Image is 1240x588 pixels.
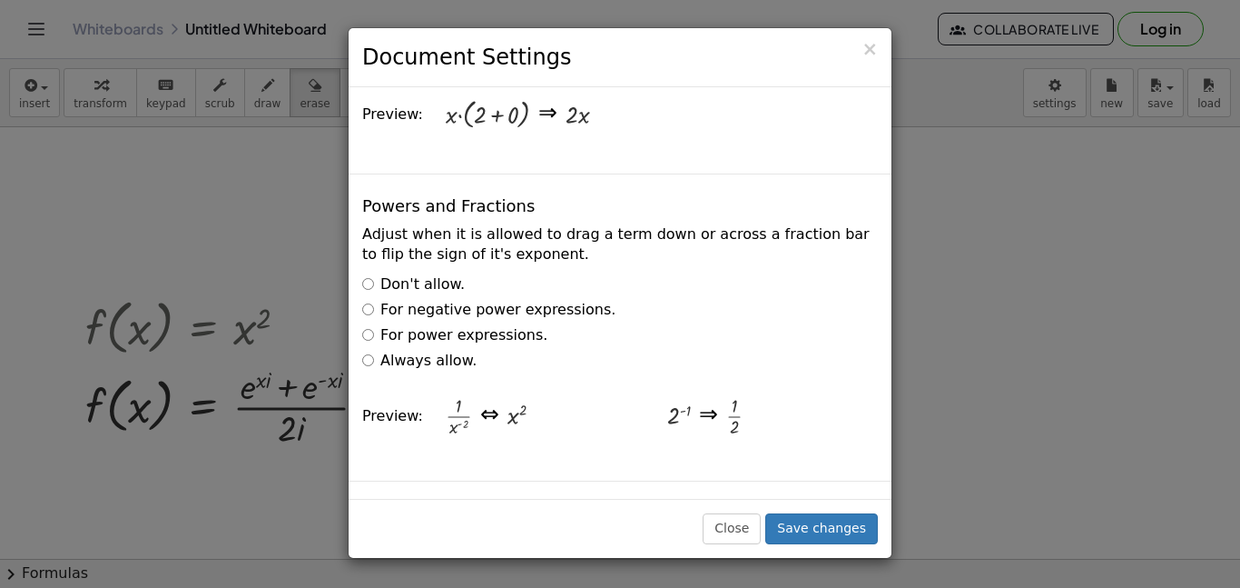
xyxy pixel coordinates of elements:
label: Don't allow. [362,274,465,295]
div: Adjust when it is allowed to drag a term down or across a fraction bar to flip the sign of it's e... [362,224,878,453]
button: Close [703,513,761,544]
span: Preview: [362,105,423,123]
button: Close [861,40,878,59]
div: ⇒ [699,400,718,433]
input: For power expressions. [362,329,374,341]
label: For negative power expressions. [362,300,615,321]
h3: Document Settings [362,42,878,73]
span: Preview: [362,407,423,424]
div: ⇔ [480,400,499,433]
button: Save changes [765,513,878,544]
input: Don't allow. [362,278,374,290]
span: × [861,38,878,60]
input: Always allow. [362,354,374,366]
div: ⇒ [538,98,557,131]
h4: Powers and Fractions [362,197,535,215]
label: For power expressions. [362,325,547,346]
input: For negative power expressions. [362,304,374,315]
label: Always allow. [362,351,477,372]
